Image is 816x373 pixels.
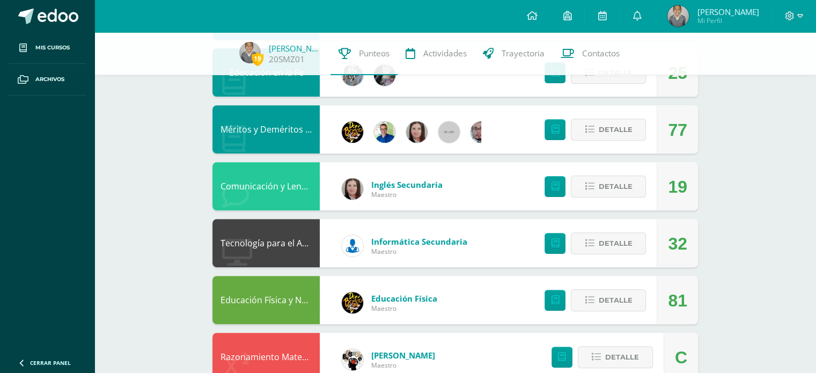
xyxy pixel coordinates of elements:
span: Detalle [598,290,632,310]
a: Actividades [398,32,475,75]
img: 8af0450cf43d44e38c4a1497329761f3.png [342,178,363,200]
button: Detalle [578,346,653,368]
a: Punteos [330,32,398,75]
span: Maestro [371,361,435,370]
span: Maestro [371,247,467,256]
button: Detalle [571,175,646,198]
span: Detalle [598,233,632,253]
img: eda3c0d1caa5ac1a520cf0290d7c6ae4.png [342,292,363,313]
img: 60x60 [438,121,460,143]
img: eda3c0d1caa5ac1a520cf0290d7c6ae4.png [342,121,363,143]
img: d172b984f1f79fc296de0e0b277dc562.png [342,349,363,370]
img: 0a0099982f62ce0649ef37d2a18ffb84.png [239,42,261,63]
a: Trayectoria [475,32,553,75]
span: Archivos [35,75,64,84]
span: Cerrar panel [30,359,71,367]
span: Detalle [598,120,632,140]
img: 5fac68162d5e1b6fbd390a6ac50e103d.png [471,121,492,143]
span: Maestro [371,304,437,313]
div: Méritos y Deméritos 1ro. Básico "E" [212,105,320,153]
span: 19 [252,52,263,65]
span: Educación Física [371,293,437,304]
div: Tecnología para el Aprendizaje y la Comunicación (Informática) [212,219,320,267]
span: [PERSON_NAME] [697,6,759,17]
span: Punteos [359,48,389,59]
span: Mis cursos [35,43,70,52]
button: Detalle [571,232,646,254]
div: 32 [668,220,687,268]
span: Mi Perfil [697,16,759,25]
span: Informática Secundaria [371,236,467,247]
div: 77 [668,106,687,154]
div: 19 [668,163,687,211]
button: Detalle [571,119,646,141]
span: Detalle [598,177,632,196]
a: Archivos [9,64,86,96]
img: 8af0450cf43d44e38c4a1497329761f3.png [406,121,428,143]
div: 81 [668,276,687,325]
span: Detalle [605,347,639,367]
span: Contactos [582,48,620,59]
img: 0a0099982f62ce0649ef37d2a18ffb84.png [667,5,689,27]
span: Inglés Secundaria [371,179,443,190]
button: Detalle [571,289,646,311]
span: Maestro [371,190,443,199]
a: [PERSON_NAME] [269,43,322,54]
span: Trayectoria [502,48,545,59]
a: Contactos [553,32,628,75]
span: Actividades [423,48,467,59]
img: 6ed6846fa57649245178fca9fc9a58dd.png [342,235,363,257]
div: Educación Física y Natación [212,276,320,324]
span: [PERSON_NAME] [371,350,435,361]
div: Comunicación y Lenguaje, Idioma Extranjero Inglés [212,162,320,210]
img: 692ded2a22070436d299c26f70cfa591.png [374,121,395,143]
a: 20SMZ01 [269,54,305,65]
a: Mis cursos [9,32,86,64]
